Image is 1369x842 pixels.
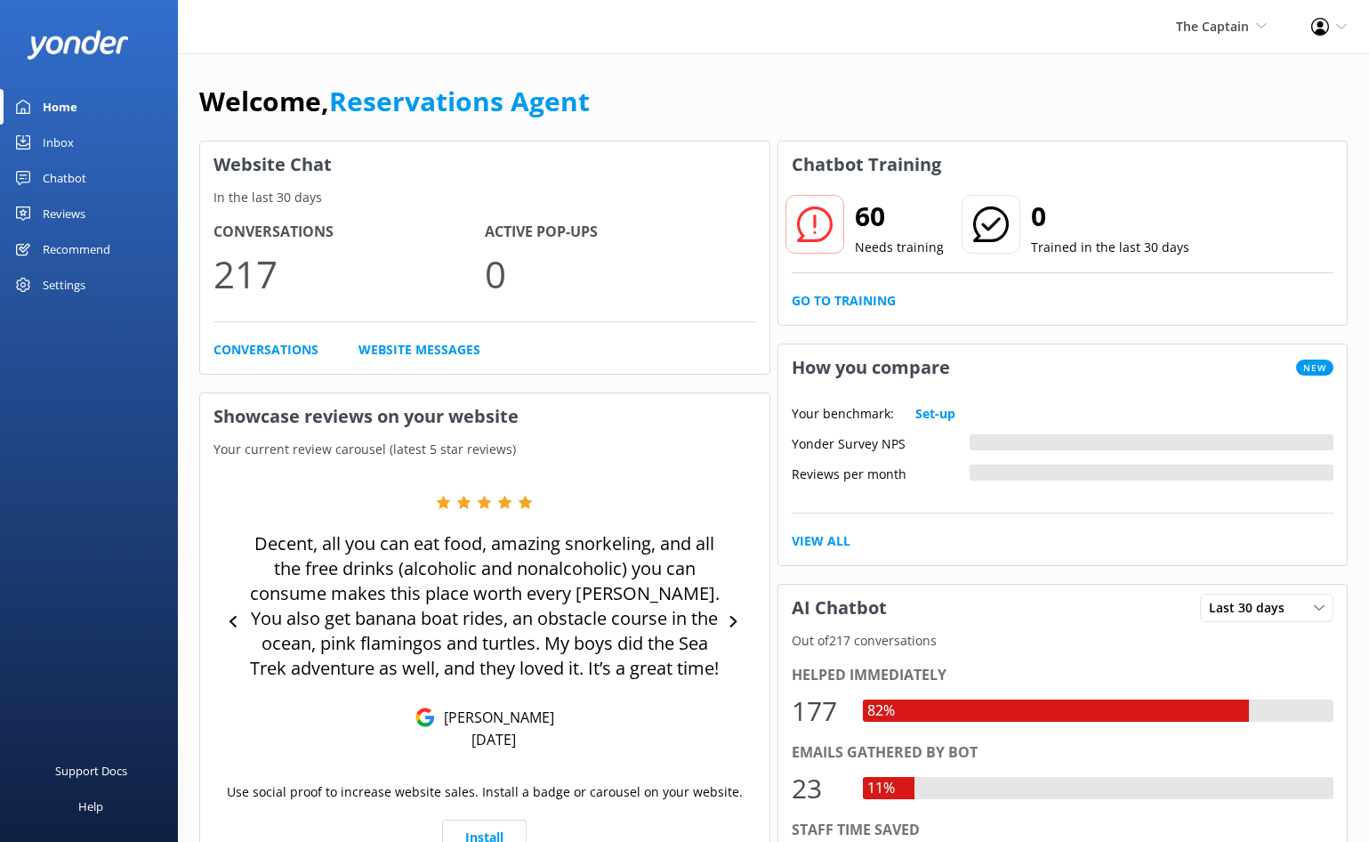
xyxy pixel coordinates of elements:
[792,531,850,551] a: View All
[358,340,480,360] a: Website Messages
[792,291,896,311] a: Go to Training
[415,708,435,727] img: Google Reviews
[855,195,944,238] h2: 60
[778,344,963,391] h3: How you compare
[915,404,955,424] a: Set-up
[485,244,756,304] p: 0
[792,664,1334,687] div: Helped immediately
[792,404,894,424] p: Your benchmark:
[778,585,900,631] h3: AI Chatbot
[792,767,845,810] div: 23
[778,631,1348,651] p: Out of 217 conversations
[43,267,85,303] div: Settings
[248,531,721,681] p: Decent, all you can eat food, amazing snorkeling, and all the free drinks (alcoholic and nonalcoh...
[792,819,1334,842] div: Staff time saved
[213,244,485,304] p: 217
[778,142,954,188] h3: Chatbot Training
[1296,360,1333,376] span: New
[213,340,318,360] a: Conversations
[200,142,769,188] h3: Website Chat
[43,160,86,196] div: Chatbot
[863,777,899,800] div: 11%
[792,741,1334,765] div: Emails gathered by bot
[200,188,769,207] p: In the last 30 days
[1031,238,1189,257] p: Trained in the last 30 days
[213,221,485,244] h4: Conversations
[435,708,554,727] p: [PERSON_NAME]
[1031,195,1189,238] h2: 0
[1176,18,1249,35] span: The Captain
[199,80,590,123] h1: Welcome,
[855,238,944,257] p: Needs training
[200,440,769,459] p: Your current review carousel (latest 5 star reviews)
[485,221,756,244] h4: Active Pop-ups
[792,690,845,733] div: 177
[863,700,899,723] div: 82%
[43,89,77,125] div: Home
[471,730,516,749] p: [DATE]
[78,789,103,824] div: Help
[200,393,769,440] h3: Showcase reviews on your website
[329,83,590,119] a: Reservations Agent
[1209,598,1295,618] span: Last 30 days
[43,231,110,267] div: Recommend
[227,782,743,802] p: Use social proof to increase website sales. Install a badge or carousel on your website.
[43,125,74,160] div: Inbox
[792,434,970,450] div: Yonder Survey NPS
[792,465,970,481] div: Reviews per month
[55,753,127,789] div: Support Docs
[43,196,85,231] div: Reviews
[27,30,129,60] img: yonder-white-logo.png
